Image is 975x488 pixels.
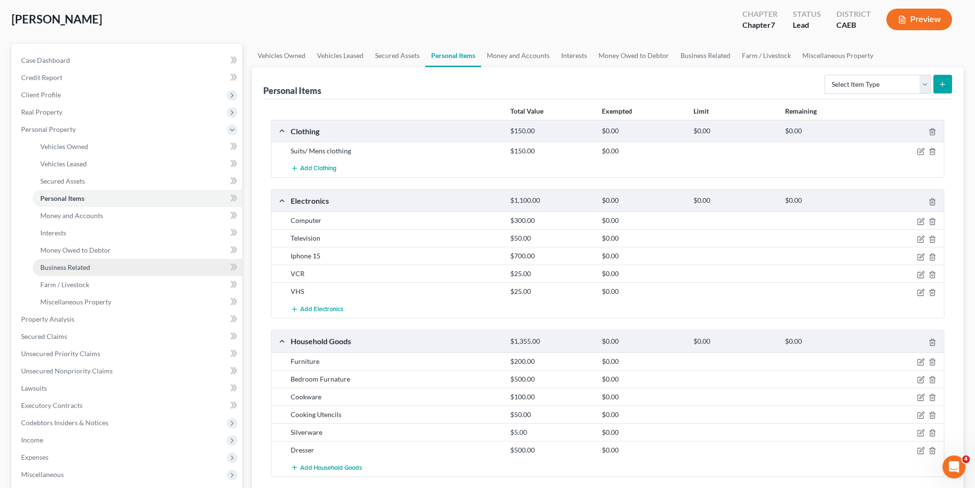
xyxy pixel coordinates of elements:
span: Miscellaneous [21,470,64,478]
strong: Total Value [510,107,543,115]
span: Case Dashboard [21,56,70,64]
span: Add Household Goods [300,464,362,471]
div: Iphone 15 [286,251,505,261]
a: Secured Assets [369,44,425,67]
span: Farm / Livestock [40,280,89,289]
div: $0.00 [597,357,689,366]
div: Personal Items [263,85,321,96]
a: Money and Accounts [481,44,555,67]
div: $0.00 [780,196,872,205]
div: $0.00 [597,269,689,279]
a: Money Owed to Debtor [33,242,242,259]
div: $0.00 [597,337,689,346]
iframe: Intercom live chat [942,455,965,478]
div: $0.00 [689,127,780,136]
a: Lawsuits [13,380,242,397]
div: $500.00 [505,445,597,455]
div: $1,100.00 [505,196,597,205]
div: $0.00 [597,374,689,384]
a: Case Dashboard [13,52,242,69]
div: $5.00 [505,428,597,437]
span: Miscellaneous Property [40,298,111,306]
div: Lead [793,20,821,31]
div: Chapter [742,20,777,31]
div: $200.00 [505,357,597,366]
a: Business Related [675,44,736,67]
div: $0.00 [597,196,689,205]
span: Income [21,436,43,444]
span: Real Property [21,108,62,116]
div: $0.00 [780,337,872,346]
span: Money and Accounts [40,211,103,220]
span: Add Clothing [300,165,337,173]
a: Interests [33,224,242,242]
span: Vehicles Leased [40,160,87,168]
span: Lawsuits [21,384,47,392]
a: Vehicles Owned [252,44,311,67]
span: Executory Contracts [21,401,82,409]
strong: Limit [693,107,709,115]
span: Secured Claims [21,332,67,340]
a: Miscellaneous Property [797,44,879,67]
span: 4 [962,455,970,463]
div: $0.00 [597,127,689,136]
div: $500.00 [505,374,597,384]
div: Cookware [286,392,505,402]
span: Personal Property [21,125,76,133]
div: $0.00 [597,445,689,455]
a: Credit Report [13,69,242,86]
div: Dresser [286,445,505,455]
div: $0.00 [689,337,780,346]
strong: Exempted [602,107,632,115]
div: Bedroom Furnature [286,374,505,384]
a: Money and Accounts [33,207,242,224]
div: $0.00 [597,428,689,437]
div: $0.00 [597,392,689,402]
div: Electronics [286,196,505,206]
a: Personal Items [33,190,242,207]
div: Television [286,233,505,243]
a: Unsecured Priority Claims [13,345,242,362]
div: $700.00 [505,251,597,261]
div: $0.00 [597,410,689,419]
div: $0.00 [597,287,689,296]
div: CAEB [836,20,871,31]
a: Vehicles Owned [33,138,242,155]
div: $0.00 [597,216,689,225]
a: Executory Contracts [13,397,242,414]
span: Interests [40,229,66,237]
span: Money Owed to Debtor [40,246,111,254]
div: District [836,9,871,20]
div: $0.00 [597,233,689,243]
div: $150.00 [505,146,597,156]
div: Household Goods [286,336,505,346]
button: Preview [886,9,952,30]
div: VHS [286,287,505,296]
div: $1,355.00 [505,337,597,346]
a: Secured Claims [13,328,242,345]
div: Cooking Utencils [286,410,505,419]
div: $50.00 [505,410,597,419]
button: Add Clothing [291,160,337,177]
strong: Remaining [785,107,817,115]
div: Suits/ Mens clothing [286,146,505,156]
a: Farm / Livestock [33,276,242,293]
div: Status [793,9,821,20]
span: Unsecured Priority Claims [21,349,100,358]
a: Interests [555,44,593,67]
span: 7 [771,20,775,29]
span: Expenses [21,453,48,461]
a: Vehicles Leased [33,155,242,173]
span: Credit Report [21,73,62,81]
a: Vehicles Leased [311,44,369,67]
a: Property Analysis [13,311,242,328]
div: Computer [286,216,505,225]
span: Client Profile [21,91,61,99]
a: Money Owed to Debtor [593,44,675,67]
a: Business Related [33,259,242,276]
div: $25.00 [505,287,597,296]
button: Add Household Goods [291,459,362,476]
a: Secured Assets [33,173,242,190]
span: Business Related [40,263,90,271]
div: $100.00 [505,392,597,402]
